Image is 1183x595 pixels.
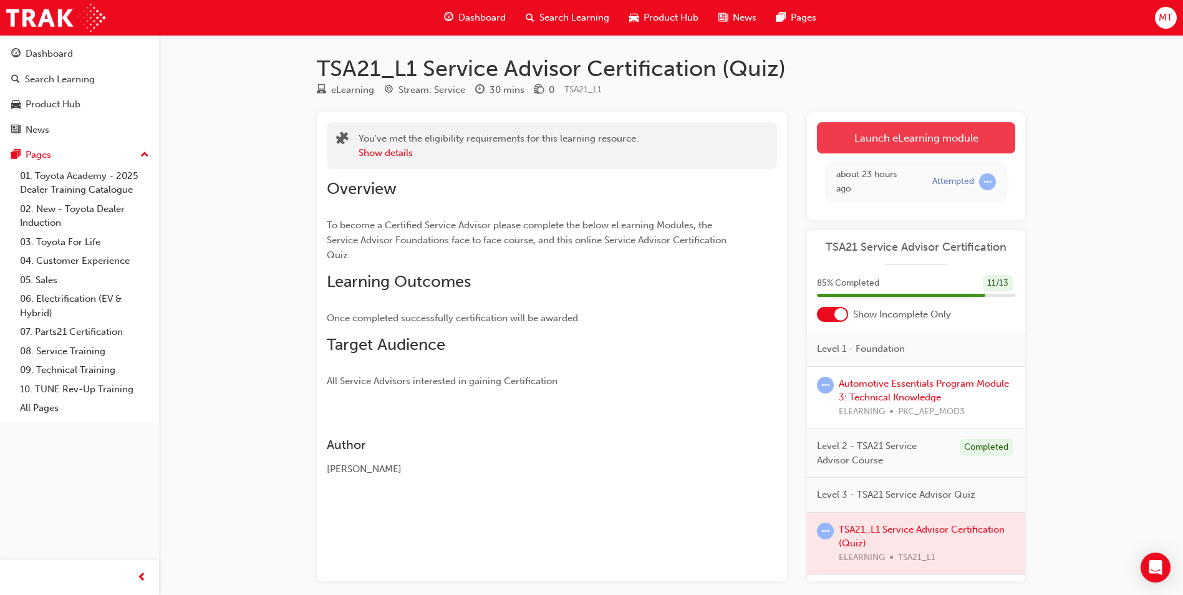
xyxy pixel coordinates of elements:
[475,82,524,98] div: Duration
[26,47,73,61] div: Dashboard
[15,233,154,252] a: 03. Toyota For Life
[791,11,816,25] span: Pages
[5,119,154,142] a: News
[619,5,708,31] a: car-iconProduct Hub
[5,93,154,116] a: Product Hub
[398,83,465,97] div: Stream: Service
[384,82,465,98] div: Stream
[932,176,974,188] div: Attempted
[564,84,602,95] span: Learning resource code
[11,150,21,161] span: pages-icon
[331,83,374,97] div: eLearning
[327,312,581,324] span: Once completed successfully certification will be awarded.
[1159,11,1172,25] span: MT
[317,85,326,96] span: learningResourceType_ELEARNING-icon
[434,5,516,31] a: guage-iconDashboard
[15,342,154,361] a: 08. Service Training
[516,5,619,31] a: search-iconSearch Learning
[1155,7,1177,29] button: MT
[853,307,951,322] span: Show Incomplete Only
[26,148,51,162] div: Pages
[534,85,544,96] span: money-icon
[327,179,397,198] span: Overview
[5,42,154,65] a: Dashboard
[15,399,154,418] a: All Pages
[817,276,879,291] span: 85 % Completed
[817,488,975,502] span: Level 3 - TSA21 Service Advisor Quiz
[327,375,558,387] span: All Service Advisors interested in gaining Certification
[766,5,826,31] a: pages-iconPages
[776,10,786,26] span: pages-icon
[534,82,554,98] div: Price
[644,11,698,25] span: Product Hub
[5,40,154,143] button: DashboardSearch LearningProduct HubNews
[15,360,154,380] a: 09. Technical Training
[817,523,834,539] span: learningRecordVerb_ATTEMPT-icon
[359,146,413,160] button: Show details
[11,49,21,60] span: guage-icon
[708,5,766,31] a: news-iconNews
[817,240,1015,254] a: TSA21 Service Advisor Certification
[817,439,950,467] span: Level 2 - TSA21 Service Advisor Course
[15,167,154,200] a: 01. Toyota Academy - 2025 Dealer Training Catalogue
[960,439,1013,456] div: Completed
[5,143,154,167] button: Pages
[898,405,965,419] span: PKC_AEP_MOD3
[11,99,21,110] span: car-icon
[327,220,729,261] span: To become a Certified Service Advisor please complete the below eLearning Modules, the Service Ad...
[6,4,105,32] img: Trak
[336,133,349,147] span: puzzle-icon
[11,125,21,136] span: news-icon
[15,251,154,271] a: 04. Customer Experience
[475,85,485,96] span: clock-icon
[979,173,996,190] span: learningRecordVerb_ATTEMPT-icon
[15,271,154,290] a: 05. Sales
[458,11,506,25] span: Dashboard
[26,97,80,112] div: Product Hub
[15,200,154,233] a: 02. New - Toyota Dealer Induction
[327,462,732,476] div: [PERSON_NAME]
[444,10,453,26] span: guage-icon
[384,85,394,96] span: target-icon
[817,122,1015,153] a: Launch eLearning module
[11,74,20,85] span: search-icon
[817,377,834,394] span: learningRecordVerb_ATTEMPT-icon
[327,335,445,354] span: Target Audience
[15,322,154,342] a: 07. Parts21 Certification
[26,123,49,137] div: News
[15,380,154,399] a: 10. TUNE Rev-Up Training
[5,68,154,91] a: Search Learning
[490,83,524,97] div: 30 mins
[836,168,914,196] div: Wed Sep 24 2025 11:18:03 GMT+1000 (Australian Eastern Standard Time)
[1141,553,1171,583] div: Open Intercom Messenger
[733,11,756,25] span: News
[539,11,609,25] span: Search Learning
[549,83,554,97] div: 0
[327,438,732,452] h3: Author
[137,570,147,586] span: prev-icon
[629,10,639,26] span: car-icon
[526,10,534,26] span: search-icon
[327,272,471,291] span: Learning Outcomes
[317,55,1025,82] h1: TSA21_L1 Service Advisor Certification (Quiz)
[718,10,728,26] span: news-icon
[817,342,905,356] span: Level 1 - Foundation
[317,82,374,98] div: Type
[839,405,885,419] span: ELEARNING
[15,289,154,322] a: 06. Electrification (EV & Hybrid)
[839,378,1009,404] a: Automotive Essentials Program Module 3: Technical Knowledge
[25,72,95,87] div: Search Learning
[983,275,1013,292] div: 11 / 13
[359,132,639,160] div: You've met the eligibility requirements for this learning resource.
[140,147,149,163] span: up-icon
